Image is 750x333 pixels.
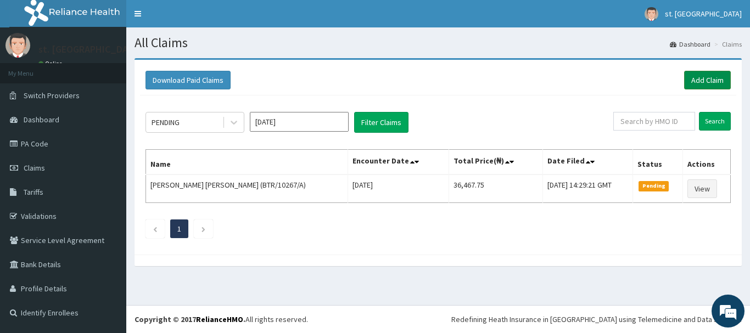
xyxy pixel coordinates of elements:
[645,7,658,21] img: User Image
[135,36,742,50] h1: All Claims
[354,112,408,133] button: Filter Claims
[451,314,742,325] div: Redefining Heath Insurance in [GEOGRAPHIC_DATA] using Telemedicine and Data Science!
[682,150,730,175] th: Actions
[135,314,245,324] strong: Copyright © 2017 .
[24,163,45,173] span: Claims
[348,150,449,175] th: Encounter Date
[687,179,717,198] a: View
[180,5,206,32] div: Minimize live chat window
[146,150,348,175] th: Name
[699,112,731,131] input: Search
[126,305,750,333] footer: All rights reserved.
[146,174,348,203] td: [PERSON_NAME] [PERSON_NAME] (BTR/10267/A)
[348,174,449,203] td: [DATE]
[201,224,206,234] a: Next page
[5,33,30,58] img: User Image
[24,187,43,197] span: Tariffs
[543,174,633,203] td: [DATE] 14:29:21 GMT
[543,150,633,175] th: Date Filed
[665,9,742,19] span: st. [GEOGRAPHIC_DATA]
[38,60,65,67] a: Online
[145,71,231,89] button: Download Paid Claims
[177,224,181,234] a: Page 1 is your current page
[613,112,695,131] input: Search by HMO ID
[712,39,742,49] li: Claims
[57,61,184,76] div: Chat with us now
[24,115,59,125] span: Dashboard
[20,55,44,82] img: d_794563401_company_1708531726252_794563401
[250,112,349,132] input: Select Month and Year
[639,181,669,191] span: Pending
[38,44,142,54] p: st. [GEOGRAPHIC_DATA]
[153,224,158,234] a: Previous page
[449,174,543,203] td: 36,467.75
[5,219,209,257] textarea: Type your message and hit 'Enter'
[684,71,731,89] a: Add Claim
[670,39,710,49] a: Dashboard
[64,98,152,208] span: We're online!
[196,314,243,324] a: RelianceHMO
[24,91,80,100] span: Switch Providers
[449,150,543,175] th: Total Price(₦)
[633,150,682,175] th: Status
[152,117,180,128] div: PENDING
